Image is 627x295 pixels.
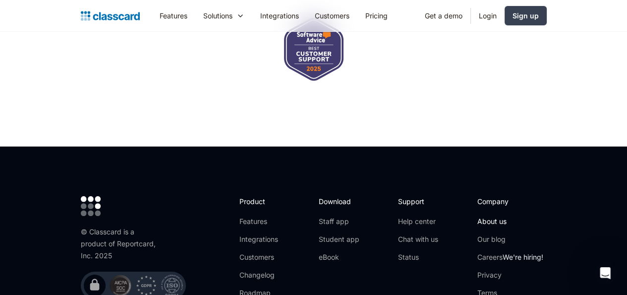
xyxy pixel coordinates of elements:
[239,217,292,226] a: Features
[513,10,539,21] div: Sign up
[593,261,617,285] iframe: Intercom live chat
[477,196,543,207] h2: Company
[152,4,195,27] a: Features
[357,4,396,27] a: Pricing
[398,252,438,262] a: Status
[398,217,438,226] a: Help center
[239,252,292,262] a: Customers
[307,4,357,27] a: Customers
[319,196,359,207] h2: Download
[203,10,232,21] div: Solutions
[503,253,543,261] span: We're hiring!
[477,270,543,280] a: Privacy
[471,4,505,27] a: Login
[81,9,140,23] a: home
[195,4,252,27] div: Solutions
[477,252,543,262] a: CareersWe're hiring!
[319,234,359,244] a: Student app
[239,270,292,280] a: Changelog
[477,217,543,226] a: About us
[398,234,438,244] a: Chat with us
[398,196,438,207] h2: Support
[319,252,359,262] a: eBook
[81,226,160,262] div: © Classcard is a product of Reportcard, Inc. 2025
[319,217,359,226] a: Staff app
[477,234,543,244] a: Our blog
[252,4,307,27] a: Integrations
[417,4,470,27] a: Get a demo
[239,234,292,244] a: Integrations
[239,196,292,207] h2: Product
[505,6,547,25] a: Sign up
